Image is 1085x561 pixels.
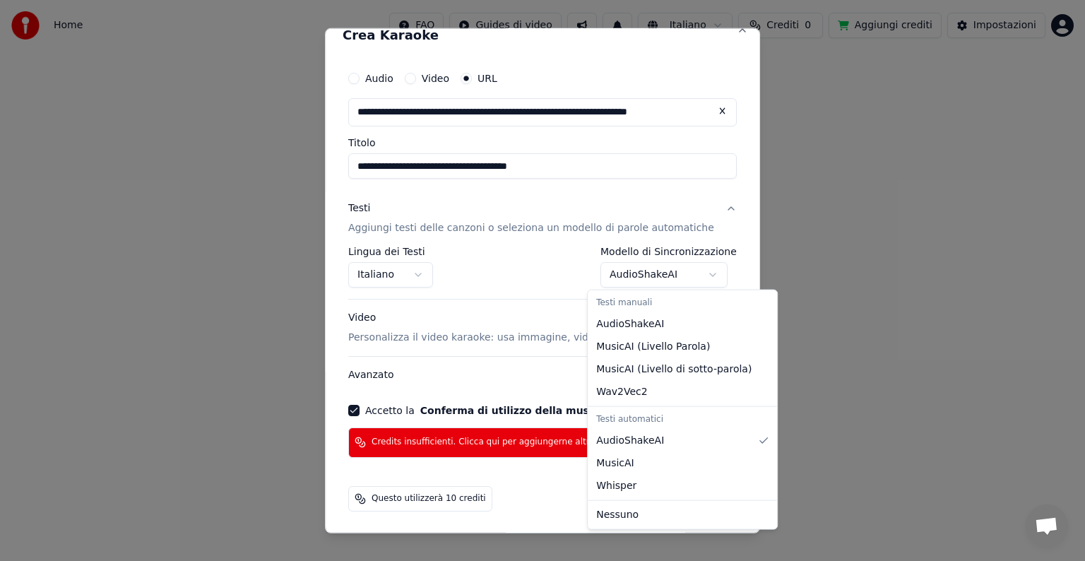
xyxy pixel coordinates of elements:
span: Wav2Vec2 [596,385,647,399]
div: Testi automatici [591,410,774,430]
span: AudioShakeAI [596,434,664,448]
div: Testi manuali [591,293,774,313]
span: MusicAI ( Livello Parola ) [596,340,710,354]
span: MusicAI [596,456,634,470]
span: MusicAI ( Livello di sotto-parola ) [596,362,752,377]
span: Whisper [596,478,636,492]
span: Nessuno [596,507,639,521]
span: AudioShakeAI [596,317,664,331]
